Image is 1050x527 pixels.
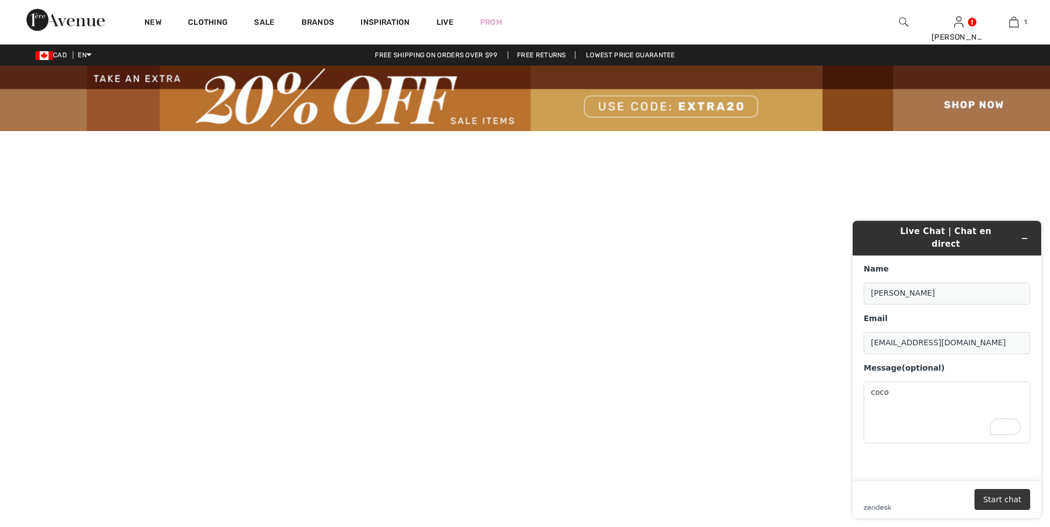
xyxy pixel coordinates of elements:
a: Live [437,17,454,28]
a: Sale [254,18,274,29]
img: search the website [899,15,908,29]
span: Chat [24,8,47,18]
img: 1ère Avenue [26,9,105,31]
img: Canadian Dollar [35,51,53,60]
a: Lowest Price Guarantee [577,51,684,59]
a: New [144,18,161,29]
span: 1 [1024,17,1027,27]
iframe: To enrich screen reader interactions, please activate Accessibility in Grammarly extension settings [844,212,1050,527]
span: CAD [35,51,71,59]
img: My Bag [1009,15,1019,29]
a: Free Returns [508,51,575,59]
span: EN [78,51,91,59]
a: 1 [987,15,1041,29]
a: Brands [301,18,335,29]
a: Free shipping on orders over $99 [366,51,506,59]
a: Clothing [188,18,228,29]
div: [PERSON_NAME] [931,31,986,43]
img: My Info [954,15,963,29]
a: Sign In [954,17,963,27]
span: Inspiration [360,18,410,29]
a: Prom [480,17,502,28]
